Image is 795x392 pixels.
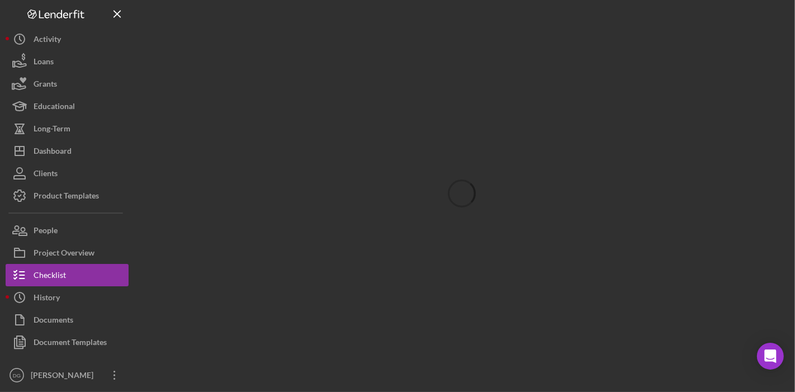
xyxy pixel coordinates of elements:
button: Grants [6,73,129,95]
button: Loans [6,50,129,73]
div: People [34,219,58,244]
div: Project Overview [34,242,94,267]
div: Dashboard [34,140,72,165]
button: Checklist [6,264,129,286]
button: Documents [6,309,129,331]
button: Project Overview [6,242,129,264]
div: Checklist [34,264,66,289]
div: Clients [34,162,58,187]
div: Loans [34,50,54,75]
button: Dashboard [6,140,129,162]
div: [PERSON_NAME] [28,364,101,389]
div: Product Templates [34,185,99,210]
div: Long-Term [34,117,70,143]
button: Clients [6,162,129,185]
div: Educational [34,95,75,120]
div: Grants [34,73,57,98]
div: Open Intercom Messenger [757,343,784,370]
div: Documents [34,309,73,334]
button: Activity [6,28,129,50]
button: Educational [6,95,129,117]
button: DG[PERSON_NAME] [6,364,129,386]
button: Long-Term [6,117,129,140]
div: Document Templates [34,331,107,356]
text: DG [13,372,21,379]
button: History [6,286,129,309]
button: Document Templates [6,331,129,353]
div: Activity [34,28,61,53]
div: History [34,286,60,311]
button: Product Templates [6,185,129,207]
button: People [6,219,129,242]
